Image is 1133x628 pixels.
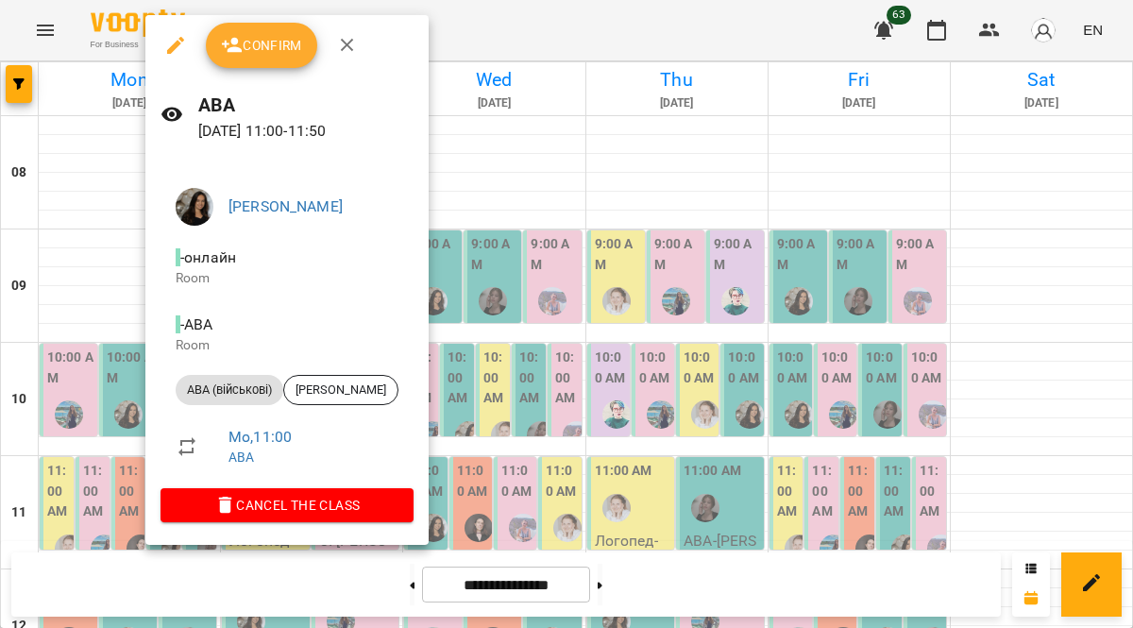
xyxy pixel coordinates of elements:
[161,488,414,522] button: Cancel the class
[176,382,283,399] span: АВА (військові)
[176,336,398,355] p: Room
[176,315,217,333] span: - АВА
[198,91,414,120] h6: АВА
[176,269,398,288] p: Room
[198,120,414,143] p: [DATE] 11:00 - 11:50
[176,248,240,266] span: - онлайн
[176,188,213,226] img: f08eceb7ecdb6ce99ee01d2cc3dddead.jpeg
[206,23,317,68] button: Confirm
[228,428,292,446] a: Mo , 11:00
[228,450,254,465] a: АВА
[228,197,343,215] a: [PERSON_NAME]
[283,375,398,405] div: [PERSON_NAME]
[221,34,302,57] span: Confirm
[284,382,397,399] span: [PERSON_NAME]
[176,494,398,517] span: Cancel the class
